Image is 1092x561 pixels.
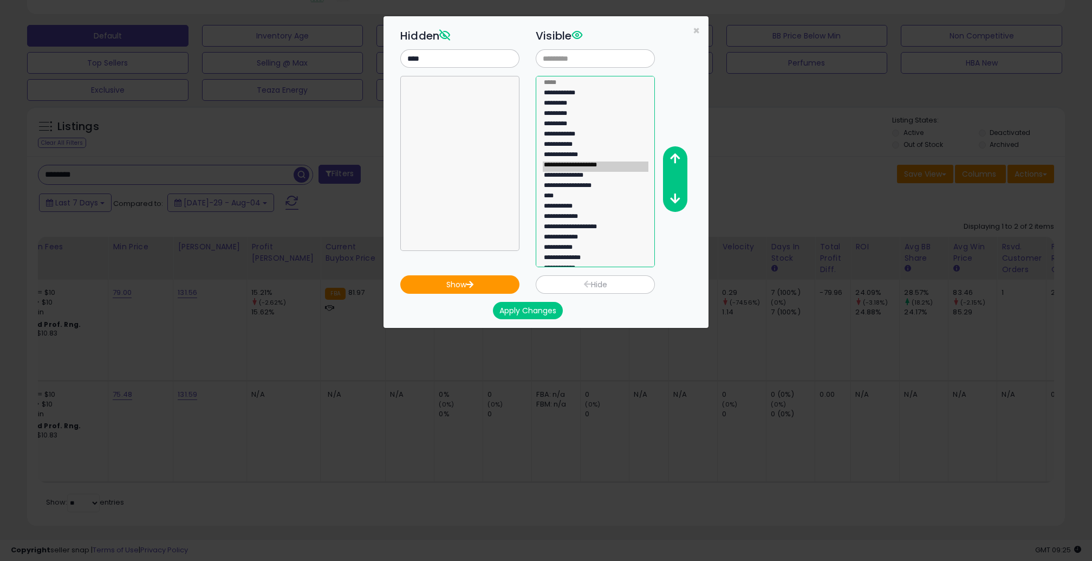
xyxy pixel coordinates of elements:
[693,23,700,38] span: ×
[493,302,563,319] button: Apply Changes
[400,275,519,294] button: Show
[536,28,655,44] h3: Visible
[400,28,519,44] h3: Hidden
[536,275,655,294] button: Hide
